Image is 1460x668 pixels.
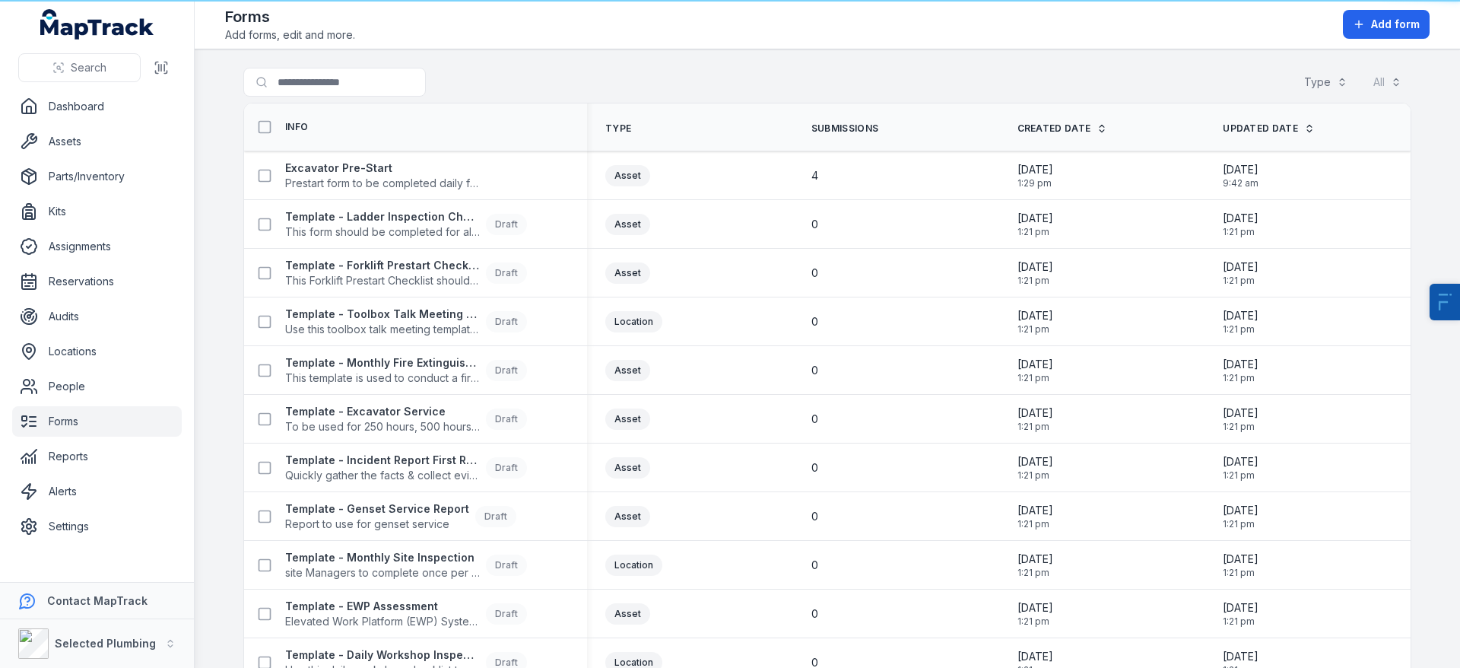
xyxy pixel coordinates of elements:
a: Assignments [12,231,182,262]
strong: Selected Plumbing [55,637,156,650]
a: Template - Genset Service ReportReport to use for genset serviceDraft [285,501,516,532]
span: [DATE] [1223,162,1258,177]
strong: Template - Monthly Fire Extinguisher Inspection [285,355,480,371]
span: 1:21 pm [1223,372,1258,384]
a: Alerts [12,476,182,507]
span: [DATE] [1223,259,1258,275]
span: 0 [811,266,818,281]
a: Reports [12,441,182,472]
span: [DATE] [1017,552,1053,567]
span: [DATE] [1017,649,1053,664]
span: [DATE] [1223,454,1258,469]
span: 1:21 pm [1017,372,1053,384]
span: [DATE] [1223,503,1258,518]
time: 23/07/2025, 1:21:26 pm [1017,600,1053,628]
h2: Forms [225,6,355,27]
span: Prestart form to be completed daily for all excavators. [285,176,480,191]
div: Draft [486,555,527,576]
strong: Contact MapTrack [47,594,148,607]
div: Asset [605,457,650,479]
span: Report to use for genset service [285,517,469,532]
span: This Forklift Prestart Checklist should be completed every day before starting forklift operations. [285,273,480,288]
time: 23/07/2025, 1:21:26 pm [1223,600,1258,628]
strong: Template - Excavator Service [285,404,480,419]
time: 23/07/2025, 1:21:26 pm [1223,357,1258,384]
span: [DATE] [1017,454,1053,469]
a: People [12,371,182,402]
a: Template - Incident Report First ResponseQuickly gather the facts & collect evidence about an inc... [285,453,527,483]
span: 9:42 am [1223,177,1258,189]
a: Template - Monthly Fire Extinguisher InspectionThis template is used to conduct a fire extinguish... [285,355,527,386]
span: To be used for 250 hours, 500 hours and 750 hours service only. (1,000 hours to be completed by d... [285,419,480,434]
a: Created Date [1017,122,1108,135]
span: [DATE] [1017,406,1053,421]
a: Dashboard [12,91,182,122]
div: Draft [475,506,516,527]
span: [DATE] [1223,308,1258,323]
span: Submissions [811,122,878,135]
strong: Template - Ladder Inspection Checklist [285,209,480,224]
a: MapTrack [40,9,154,40]
a: Reservations [12,266,182,297]
span: site Managers to complete once per month [285,565,480,581]
span: 1:21 pm [1017,323,1053,336]
span: 0 [811,314,818,329]
div: Asset [605,360,650,381]
a: Locations [12,336,182,367]
span: Info [285,121,308,133]
time: 23/07/2025, 1:21:26 pm [1017,454,1053,482]
a: Template - EWP AssessmentElevated Work Platform (EWP) System AssessmentDraft [285,599,527,629]
span: 1:21 pm [1017,275,1053,287]
div: Draft [486,603,527,625]
span: 1:21 pm [1223,616,1258,628]
span: [DATE] [1223,649,1258,664]
span: 1:29 pm [1017,177,1053,189]
time: 23/07/2025, 1:21:26 pm [1223,552,1258,579]
div: Asset [605,165,650,186]
span: Add form [1371,17,1420,32]
strong: Template - Forklift Prestart Checklist [285,258,480,273]
time: 23/07/2025, 1:21:26 pm [1223,308,1258,336]
span: 1:21 pm [1223,567,1258,579]
time: 23/07/2025, 1:21:26 pm [1223,259,1258,287]
div: Location [605,311,662,332]
span: Created Date [1017,122,1091,135]
span: This template is used to conduct a fire extinguisher inspection every 30 days to determine if the... [285,371,480,386]
span: This form should be completed for all ladders. [285,224,480,240]
div: Draft [486,262,527,284]
a: Template - Monthly Site Inspectionsite Managers to complete once per monthDraft [285,550,527,581]
strong: Template - EWP Assessment [285,599,480,614]
span: Use this toolbox talk meeting template to record details from safety meetings and toolbox talks. [285,322,480,337]
a: Audits [12,301,182,332]
a: Parts/Inventory [12,161,182,192]
div: Draft [486,409,527,430]
span: 1:21 pm [1223,275,1258,287]
span: [DATE] [1223,600,1258,616]
div: Asset [605,506,650,527]
div: Draft [486,214,527,235]
time: 23/07/2025, 1:21:26 pm [1223,406,1258,433]
a: Kits [12,196,182,227]
button: Search [18,53,141,82]
span: Search [71,60,106,75]
span: 1:21 pm [1017,469,1053,482]
time: 23/07/2025, 1:21:26 pm [1223,454,1258,482]
a: Forms [12,406,182,437]
div: Asset [605,603,650,625]
span: [DATE] [1017,357,1053,372]
span: [DATE] [1017,600,1053,616]
time: 23/07/2025, 1:21:26 pm [1017,552,1053,579]
span: 0 [811,412,818,427]
span: 1:21 pm [1017,616,1053,628]
span: 1:21 pm [1223,518,1258,530]
span: 0 [811,558,818,573]
span: 0 [811,363,818,378]
time: 20/08/2025, 9:42:44 am [1223,162,1258,189]
span: 1:21 pm [1223,226,1258,238]
time: 23/07/2025, 1:21:26 pm [1223,211,1258,238]
span: 0 [811,460,818,476]
span: [DATE] [1017,162,1053,177]
a: Updated Date [1223,122,1315,135]
button: Type [1294,68,1357,97]
strong: Template - Genset Service Report [285,501,469,517]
